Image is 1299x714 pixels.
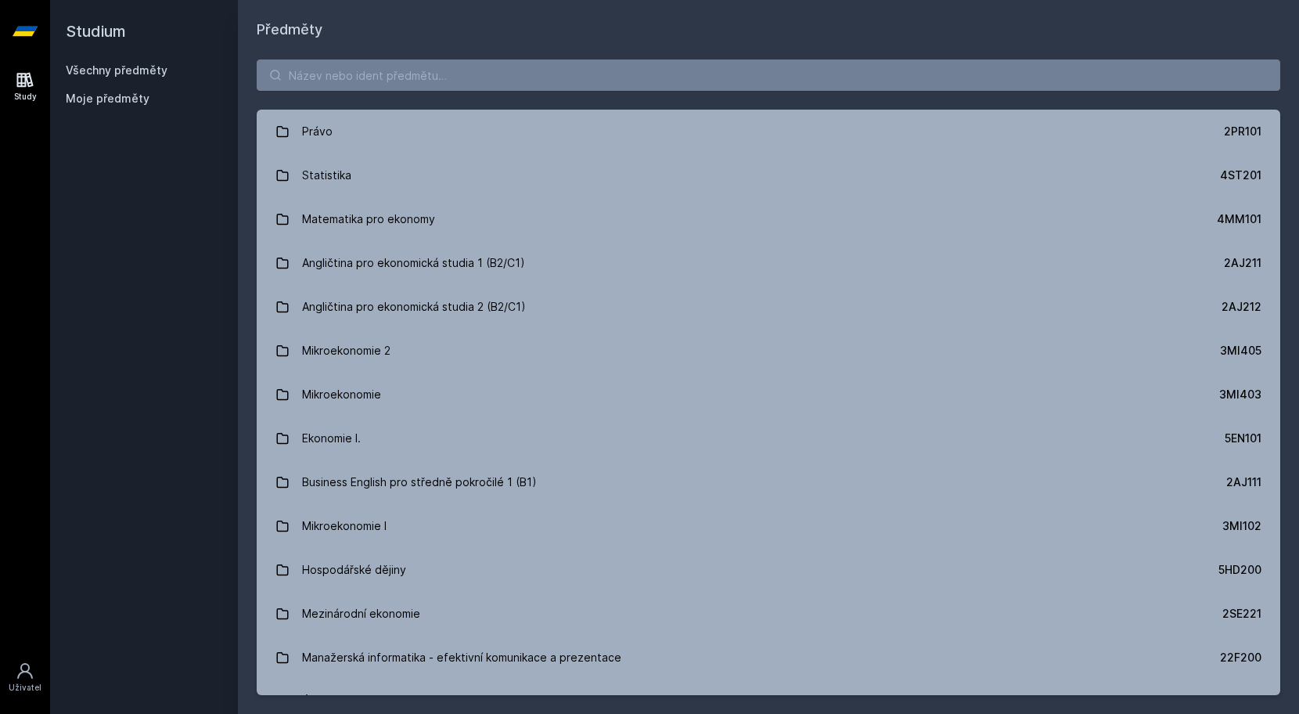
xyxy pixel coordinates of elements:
div: 22F200 [1220,650,1261,665]
div: 5EN101 [1225,431,1261,446]
div: 1FU201 [1224,694,1261,709]
a: Angličtina pro ekonomická studia 1 (B2/C1) 2AJ211 [257,241,1280,285]
div: Angličtina pro ekonomická studia 1 (B2/C1) [302,247,525,279]
div: 5HD200 [1218,562,1261,578]
div: Manažerská informatika - efektivní komunikace a prezentace [302,642,621,673]
div: 3MI102 [1222,518,1261,534]
a: Uživatel [3,654,47,701]
a: Hospodářské dějiny 5HD200 [257,548,1280,592]
div: Study [14,91,37,103]
div: Hospodářské dějiny [302,554,406,586]
div: Business English pro středně pokročilé 1 (B1) [302,467,537,498]
a: Všechny předměty [66,63,167,77]
div: Mikroekonomie I [302,510,387,542]
div: Mezinárodní ekonomie [302,598,420,629]
a: Manažerská informatika - efektivní komunikace a prezentace 22F200 [257,636,1280,680]
div: 3MI403 [1219,387,1261,402]
div: 4ST201 [1220,168,1261,183]
div: Uživatel [9,682,41,694]
div: 4MM101 [1217,211,1261,227]
a: Statistika 4ST201 [257,153,1280,197]
span: Moje předměty [66,91,149,106]
a: Business English pro středně pokročilé 1 (B1) 2AJ111 [257,460,1280,504]
div: Mikroekonomie [302,379,381,410]
a: Mezinárodní ekonomie 2SE221 [257,592,1280,636]
a: Mikroekonomie 2 3MI405 [257,329,1280,373]
div: Angličtina pro ekonomická studia 2 (B2/C1) [302,291,526,323]
h1: Předměty [257,19,1280,41]
div: 2AJ211 [1224,255,1261,271]
a: Study [3,63,47,110]
a: Mikroekonomie I 3MI102 [257,504,1280,548]
div: 2AJ212 [1222,299,1261,315]
a: Angličtina pro ekonomická studia 2 (B2/C1) 2AJ212 [257,285,1280,329]
a: Matematika pro ekonomy 4MM101 [257,197,1280,241]
div: Právo [302,116,333,147]
input: Název nebo ident předmětu… [257,59,1280,91]
div: 3MI405 [1220,343,1261,359]
a: Ekonomie I. 5EN101 [257,416,1280,460]
div: Mikroekonomie 2 [302,335,390,366]
div: Matematika pro ekonomy [302,204,435,235]
a: Mikroekonomie 3MI403 [257,373,1280,416]
div: Statistika [302,160,351,191]
a: Právo 2PR101 [257,110,1280,153]
div: 2PR101 [1224,124,1261,139]
div: Ekonomie I. [302,423,361,454]
div: 2SE221 [1222,606,1261,622]
div: 2AJ111 [1226,474,1261,490]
